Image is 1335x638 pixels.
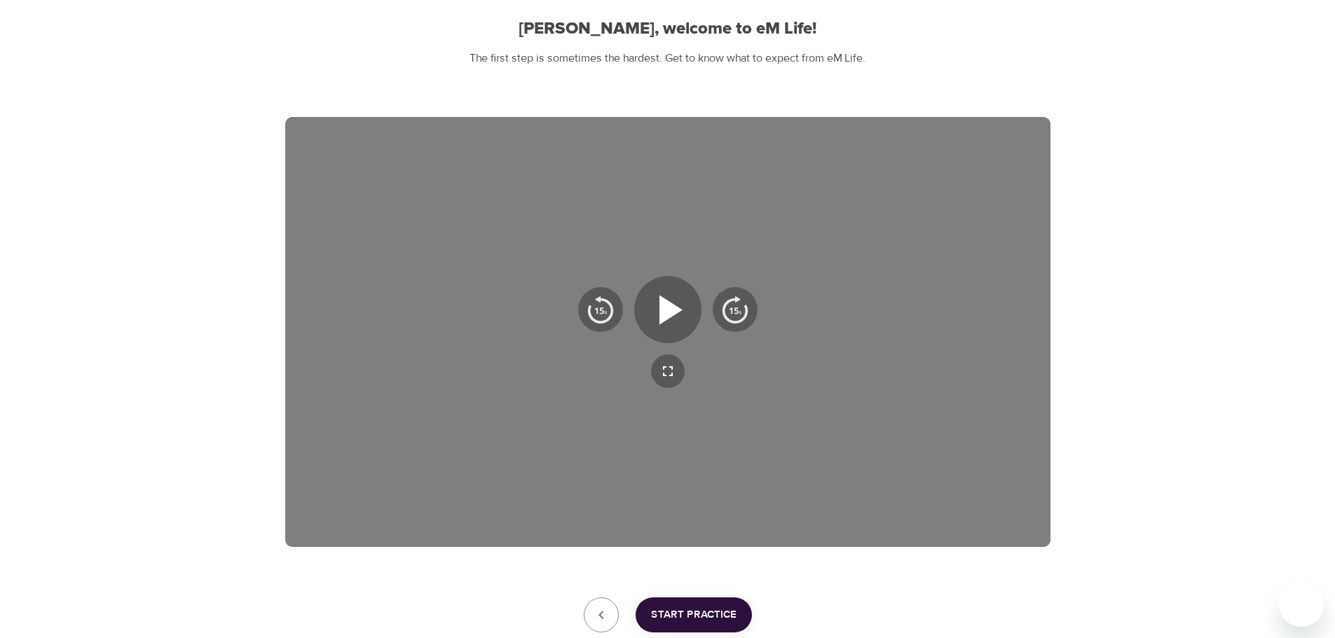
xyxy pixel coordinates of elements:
[1279,582,1324,627] iframe: Button to launch messaging window
[285,19,1050,39] h2: [PERSON_NAME], welcome to eM Life!
[651,606,737,624] span: Start Practice
[587,296,615,324] img: 15s_prev.svg
[285,50,1050,67] p: The first step is sometimes the hardest. Get to know what to expect from eM Life.
[721,296,749,324] img: 15s_next.svg
[636,597,752,632] button: Start Practice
